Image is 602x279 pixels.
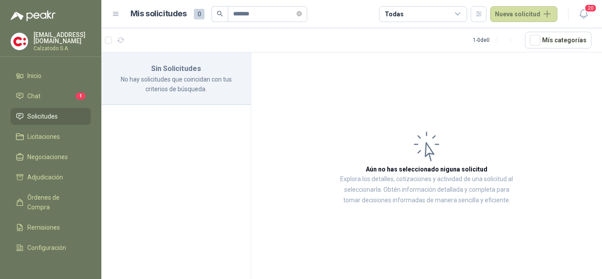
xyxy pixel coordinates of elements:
a: Remisiones [11,219,91,236]
a: Órdenes de Compra [11,189,91,216]
span: search [217,11,223,17]
span: Remisiones [27,223,60,232]
a: Configuración [11,239,91,256]
span: close-circle [297,10,302,18]
h3: Sin Solicitudes [112,63,240,74]
span: 20 [584,4,597,12]
div: 1 - 0 de 0 [473,33,518,47]
p: [EMAIL_ADDRESS][DOMAIN_NAME] [33,32,91,44]
button: 20 [576,6,591,22]
span: Solicitudes [27,112,58,121]
a: Solicitudes [11,108,91,125]
span: Inicio [27,71,41,81]
span: Órdenes de Compra [27,193,82,212]
h3: Aún no has seleccionado niguna solicitud [366,164,487,174]
div: Todas [385,9,403,19]
span: 0 [194,9,204,19]
span: Adjudicación [27,172,63,182]
span: 1 [76,93,85,100]
a: Inicio [11,67,91,84]
p: Explora los detalles, cotizaciones y actividad de una solicitud al seleccionarla. Obtén informaci... [339,174,514,206]
a: Negociaciones [11,149,91,165]
span: close-circle [297,11,302,16]
img: Logo peakr [11,11,56,21]
a: Chat1 [11,88,91,104]
span: Configuración [27,243,66,253]
span: Negociaciones [27,152,68,162]
a: Licitaciones [11,128,91,145]
h1: Mis solicitudes [130,7,187,20]
button: Mís categorías [525,32,591,48]
p: No hay solicitudes que coincidan con tus criterios de búsqueda. [112,74,240,94]
span: Licitaciones [27,132,60,141]
button: Nueva solicitud [490,6,557,22]
img: Company Logo [11,33,28,50]
p: Calzatodo S.A. [33,46,91,51]
a: Adjudicación [11,169,91,186]
span: Chat [27,91,41,101]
